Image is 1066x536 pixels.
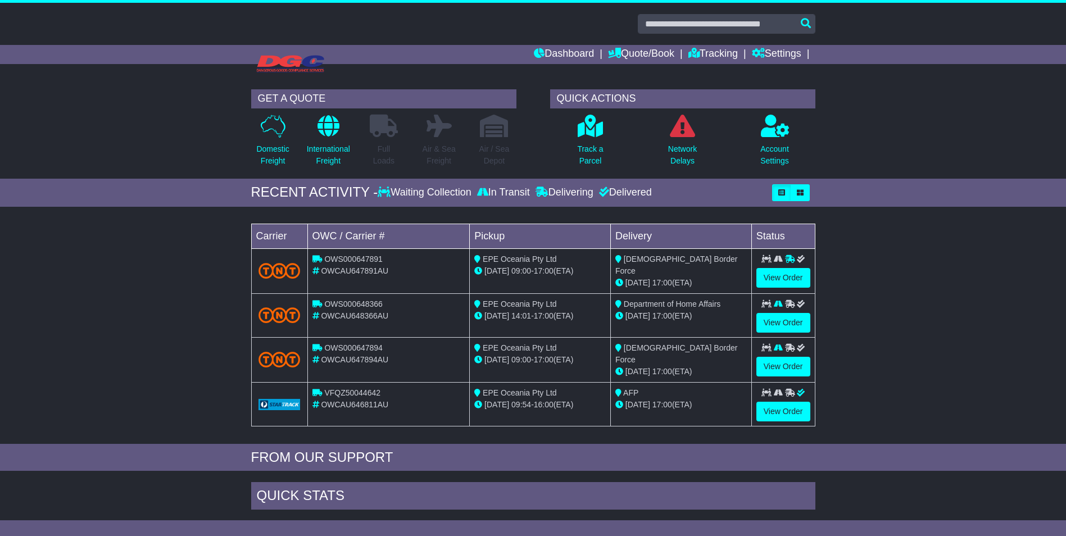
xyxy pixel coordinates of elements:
[511,355,531,364] span: 09:00
[483,299,557,308] span: EPE Oceania Pty Ltd
[423,143,456,167] p: Air & Sea Freight
[251,224,307,248] td: Carrier
[760,143,789,167] p: Account Settings
[756,268,810,288] a: View Order
[624,299,720,308] span: Department of Home Affairs
[484,266,509,275] span: [DATE]
[751,224,815,248] td: Status
[511,400,531,409] span: 09:54
[534,311,554,320] span: 17:00
[652,400,672,409] span: 17:00
[307,224,470,248] td: OWC / Carrier #
[321,355,388,364] span: OWCAU647894AU
[615,277,747,289] div: (ETA)
[483,255,557,264] span: EPE Oceania Pty Ltd
[258,352,301,367] img: TNT_Domestic.png
[258,263,301,278] img: TNT_Domestic.png
[484,355,509,364] span: [DATE]
[251,482,815,512] div: Quick Stats
[474,187,533,199] div: In Transit
[258,399,301,410] img: GetCarrierServiceLogo
[760,114,790,173] a: AccountSettings
[321,400,388,409] span: OWCAU646811AU
[258,307,301,322] img: TNT_Domestic.png
[534,400,554,409] span: 16:00
[378,187,474,199] div: Waiting Collection
[306,114,351,173] a: InternationalFreight
[756,402,810,421] a: View Order
[474,354,606,366] div: - (ETA)
[625,311,650,320] span: [DATE]
[625,400,650,409] span: [DATE]
[533,187,596,199] div: Delivering
[615,366,747,378] div: (ETA)
[615,310,747,322] div: (ETA)
[623,388,638,397] span: AFP
[668,143,697,167] p: Network Delays
[324,388,380,397] span: VFQZ50044642
[668,114,697,173] a: NetworkDelays
[615,399,747,411] div: (ETA)
[484,311,509,320] span: [DATE]
[370,143,398,167] p: Full Loads
[615,255,737,275] span: [DEMOGRAPHIC_DATA] Border Force
[474,265,606,277] div: - (ETA)
[474,399,606,411] div: - (ETA)
[324,255,383,264] span: OWS000647891
[596,187,652,199] div: Delivered
[625,367,650,376] span: [DATE]
[474,310,606,322] div: - (ETA)
[511,266,531,275] span: 09:00
[625,278,650,287] span: [DATE]
[756,357,810,376] a: View Order
[251,89,516,108] div: GET A QUOTE
[608,45,674,64] a: Quote/Book
[610,224,751,248] td: Delivery
[652,367,672,376] span: 17:00
[652,311,672,320] span: 17:00
[756,313,810,333] a: View Order
[484,400,509,409] span: [DATE]
[534,355,554,364] span: 17:00
[688,45,738,64] a: Tracking
[652,278,672,287] span: 17:00
[307,143,350,167] p: International Freight
[256,114,289,173] a: DomesticFreight
[324,343,383,352] span: OWS000647894
[577,114,604,173] a: Track aParcel
[511,311,531,320] span: 14:01
[251,449,815,466] div: FROM OUR SUPPORT
[324,299,383,308] span: OWS000648366
[479,143,510,167] p: Air / Sea Depot
[534,45,594,64] a: Dashboard
[752,45,801,64] a: Settings
[321,311,388,320] span: OWCAU648366AU
[534,266,554,275] span: 17:00
[251,184,378,201] div: RECENT ACTIVITY -
[577,143,603,167] p: Track a Parcel
[483,388,557,397] span: EPE Oceania Pty Ltd
[321,266,388,275] span: OWCAU647891AU
[483,343,557,352] span: EPE Oceania Pty Ltd
[470,224,611,248] td: Pickup
[550,89,815,108] div: QUICK ACTIONS
[615,343,737,364] span: [DEMOGRAPHIC_DATA] Border Force
[256,143,289,167] p: Domestic Freight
